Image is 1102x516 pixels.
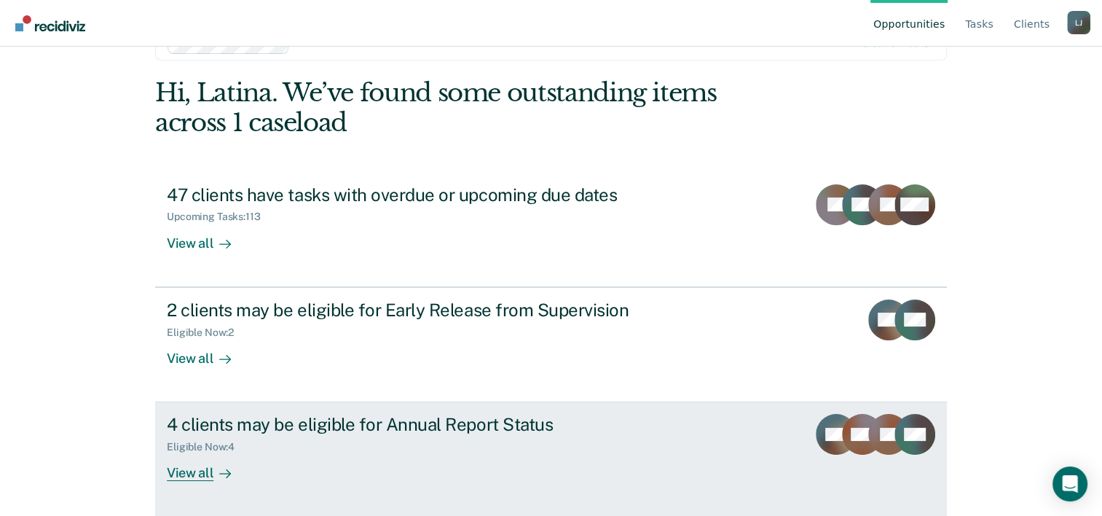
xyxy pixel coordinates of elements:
div: Hi, Latina. We’ve found some outstanding items across 1 caseload [155,78,788,138]
div: Upcoming Tasks : 113 [167,211,272,223]
div: View all [167,453,248,482]
div: 2 clients may be eligible for Early Release from Supervision [167,300,678,321]
div: 47 clients have tasks with overdue or upcoming due dates [167,184,678,206]
div: 4 clients may be eligible for Annual Report Status [167,414,678,435]
div: Eligible Now : 2 [167,327,245,339]
a: 2 clients may be eligible for Early Release from SupervisionEligible Now:2View all [155,287,947,402]
div: Eligible Now : 4 [167,441,246,453]
div: L J [1067,11,1090,34]
a: 47 clients have tasks with overdue or upcoming due datesUpcoming Tasks:113View all [155,173,947,287]
div: View all [167,223,248,251]
div: View all [167,338,248,367]
img: Recidiviz [15,15,85,31]
button: Profile dropdown button [1067,11,1090,34]
div: Open Intercom Messenger [1052,466,1087,501]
